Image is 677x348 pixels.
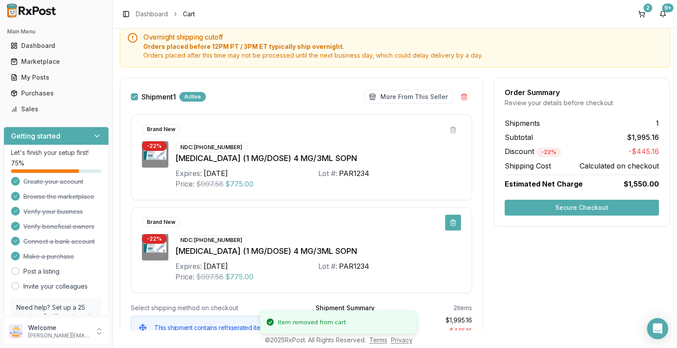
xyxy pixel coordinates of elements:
[142,234,168,260] img: Ozempic (1 MG/DOSE) 4 MG/3ML SOPN
[11,159,24,168] span: 75 %
[4,102,109,116] button: Sales
[11,105,102,114] div: Sales
[23,282,88,291] a: Invite your colleagues
[4,70,109,84] button: My Posts
[16,303,96,330] p: Need help? Set up a 25 minute call with our team to set up.
[179,92,206,102] div: Active
[318,168,337,179] div: Lot #:
[505,99,659,107] div: Review your details before checkout
[647,318,668,339] div: Open Intercom Messenger
[536,147,561,157] div: - 22 %
[23,192,94,201] span: Browse the marketplace
[23,222,94,231] span: Verify beneficial owners
[175,261,202,271] div: Expires:
[143,42,662,51] span: Orders placed before 12PM PT / 3PM ET typically ship overnight.
[7,101,105,117] a: Sales
[11,131,60,141] h3: Getting started
[9,324,23,338] img: User avatar
[175,245,461,257] div: [MEDICAL_DATA] (1 MG/DOSE) 4 MG/3ML SOPN
[391,336,413,344] a: Privacy
[318,261,337,271] div: Lot #:
[204,261,228,271] div: [DATE]
[175,152,461,165] div: [MEDICAL_DATA] (1 MG/DOSE) 4 MG/3ML SOPN
[11,148,101,157] p: Let's finish your setup first!
[11,41,102,50] div: Dashboard
[225,271,253,282] span: $775.00
[11,73,102,82] div: My Posts
[28,323,89,332] p: Welcome
[7,28,105,35] h2: Main Menu
[644,4,652,12] div: 2
[196,179,223,189] span: $997.58
[175,179,194,189] div: Price:
[7,85,105,101] a: Purchases
[4,4,60,18] img: RxPost Logo
[364,90,453,104] button: More From This Seller
[656,118,659,128] span: 1
[136,10,168,18] a: Dashboard
[505,118,540,128] span: Shipments
[339,168,369,179] div: PAR1234
[369,336,387,344] a: Terms
[23,237,95,246] span: Connect a bank account
[143,33,662,40] h5: Overnight shipping cutoff
[635,7,649,21] button: 2
[23,267,60,276] a: Post a listing
[143,51,662,60] span: Orders placed after this time may not be processed until the next business day, which could delay...
[580,161,659,171] span: Calculated on checkout
[454,304,472,312] div: 2 items
[316,304,375,312] div: Shipment Summary
[23,207,83,216] span: Verify your business
[339,261,369,271] div: PAR1234
[175,143,247,152] div: NDC: [PHONE_NUMBER]
[7,54,105,70] a: Marketplace
[398,316,472,325] div: $1,995.16
[204,168,228,179] div: [DATE]
[196,271,223,282] span: $997.58
[183,10,195,18] span: Cart
[23,252,74,261] span: Make a purchase
[656,7,670,21] button: 9+
[142,141,168,168] img: Ozempic (1 MG/DOSE) 4 MG/3ML SOPN
[4,39,109,53] button: Dashboard
[175,168,202,179] div: Expires:
[662,4,673,12] div: 9+
[505,132,533,143] span: Subtotal
[505,179,583,188] span: Estimated Net Charge
[141,93,176,100] label: Shipment 1
[225,179,253,189] span: $775.00
[629,146,659,157] span: -$445.16
[7,70,105,85] a: My Posts
[505,147,561,156] span: Discount
[4,86,109,100] button: Purchases
[4,55,109,69] button: Marketplace
[175,235,247,245] div: NDC: [PHONE_NUMBER]
[175,271,194,282] div: Price:
[11,57,102,66] div: Marketplace
[131,304,287,312] div: Select shipping method on checkout
[278,318,346,327] div: Item removed from cart
[23,177,83,186] span: Create your account
[28,332,89,339] p: [PERSON_NAME][EMAIL_ADDRESS][DOMAIN_NAME]
[11,89,102,98] div: Purchases
[505,200,659,216] button: Secure Checkout
[142,217,180,227] div: Brand New
[505,161,551,171] span: Shipping Cost
[142,125,180,134] div: Brand New
[627,132,659,143] span: $1,995.16
[7,38,105,54] a: Dashboard
[398,326,472,336] div: - $445.16
[142,141,167,151] div: - 22 %
[624,179,659,189] span: $1,550.00
[136,10,195,18] nav: breadcrumb
[142,234,167,244] div: - 22 %
[505,89,659,96] div: Order Summary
